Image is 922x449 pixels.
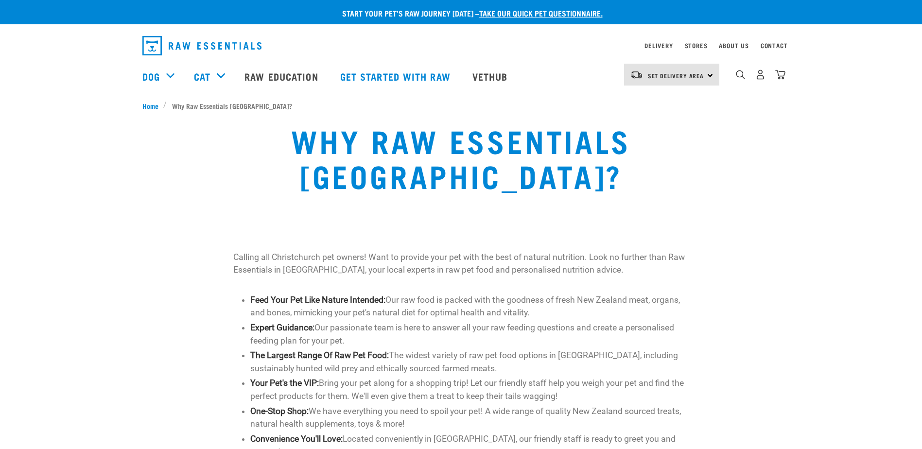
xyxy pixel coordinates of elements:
a: Contact [761,44,788,47]
li: Our raw food is packed with the goodness of fresh New Zealand meat, organs, and bones, mimicking ... [250,294,688,319]
img: home-icon-1@2x.png [736,70,745,79]
nav: breadcrumbs [142,101,780,111]
a: Dog [142,69,160,84]
h1: Why Raw Essentials [GEOGRAPHIC_DATA]? [171,122,751,192]
span: Set Delivery Area [648,74,704,77]
img: Raw Essentials Logo [142,36,261,55]
a: About Us [719,44,748,47]
strong: Convenience You'll Love: [250,434,343,444]
li: The widest variety of raw pet food options in [GEOGRAPHIC_DATA], including sustainably hunted wil... [250,349,688,375]
a: Delivery [644,44,673,47]
a: Vethub [463,57,520,96]
img: user.png [755,69,765,80]
a: Home [142,101,164,111]
strong: Feed Your Pet Like Nature Intended: [250,295,385,305]
strong: Expert Guidance: [250,323,314,332]
a: Raw Education [235,57,330,96]
strong: One-Stop Shop: [250,406,309,416]
a: Get started with Raw [331,57,463,96]
p: Calling all Christchurch pet owners! Want to provide your pet with the best of natural nutrition.... [233,251,689,276]
a: take our quick pet questionnaire. [479,11,603,15]
a: Stores [685,44,708,47]
nav: dropdown navigation [135,32,788,59]
img: van-moving.png [630,70,643,79]
span: Home [142,101,158,111]
strong: The Largest Range Of Raw Pet Food: [250,350,389,360]
img: home-icon@2x.png [775,69,785,80]
a: Cat [194,69,210,84]
li: We have everything you need to spoil your pet! A wide range of quality New Zealand sourced treats... [250,405,688,431]
li: Bring your pet along for a shopping trip! Let our friendly staff help you weigh your pet and find... [250,377,688,402]
li: Our passionate team is here to answer all your raw feeding questions and create a personalised fe... [250,321,688,347]
strong: Your Pet's the VIP: [250,378,319,388]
